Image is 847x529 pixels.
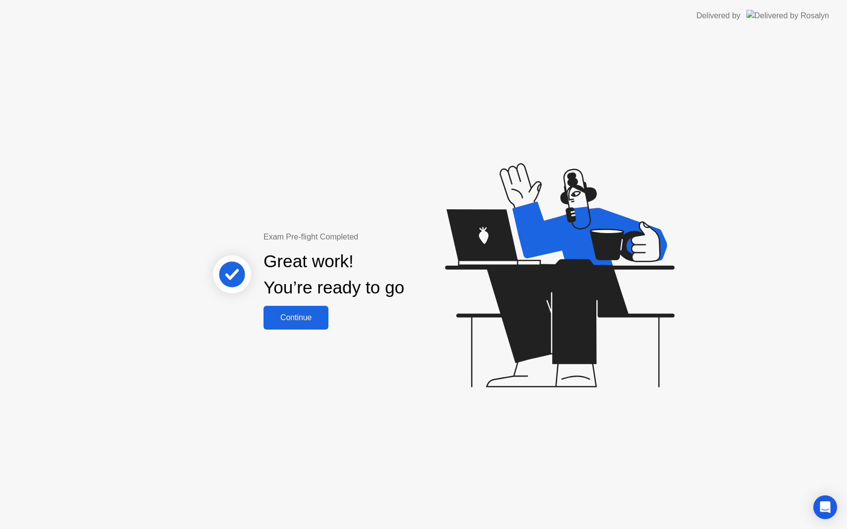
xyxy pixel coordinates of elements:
[266,313,325,322] div: Continue
[746,10,829,21] img: Delivered by Rosalyn
[696,10,741,22] div: Delivered by
[264,306,328,330] button: Continue
[264,231,468,243] div: Exam Pre-flight Completed
[264,248,404,301] div: Great work! You’re ready to go
[813,495,837,519] div: Open Intercom Messenger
